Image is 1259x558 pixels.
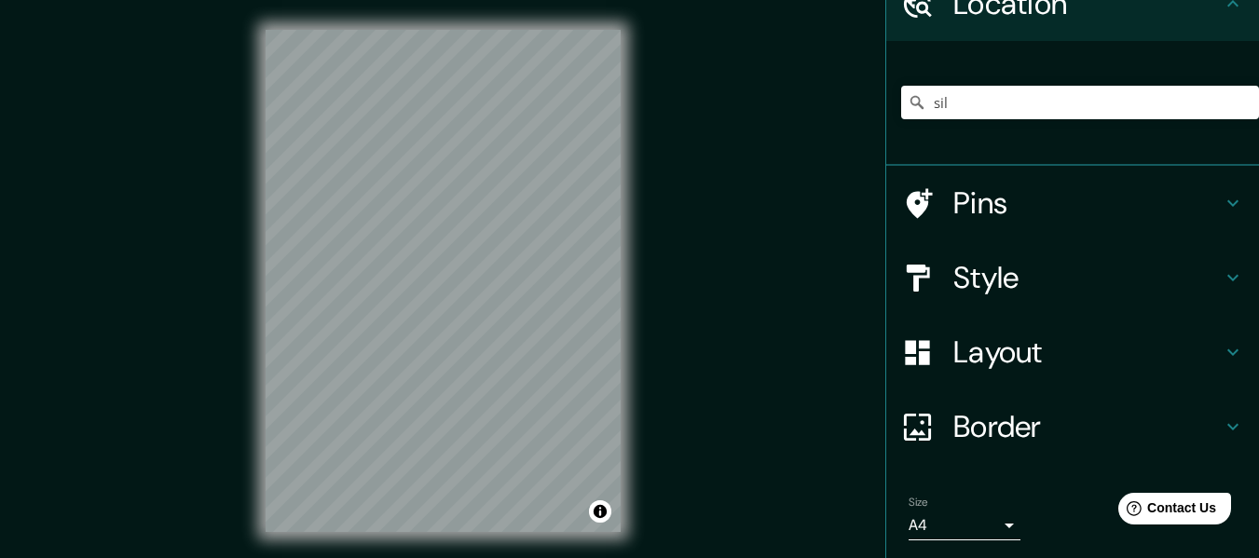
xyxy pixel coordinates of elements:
h4: Pins [953,184,1222,222]
div: Style [886,240,1259,315]
div: Border [886,389,1259,464]
canvas: Map [266,30,621,532]
h4: Layout [953,333,1222,371]
label: Size [909,495,928,510]
div: A4 [909,510,1020,540]
button: Toggle attribution [589,500,611,523]
div: Pins [886,166,1259,240]
div: Layout [886,315,1259,389]
iframe: Help widget launcher [1093,485,1238,538]
input: Pick your city or area [901,86,1259,119]
h4: Style [953,259,1222,296]
h4: Border [953,408,1222,445]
